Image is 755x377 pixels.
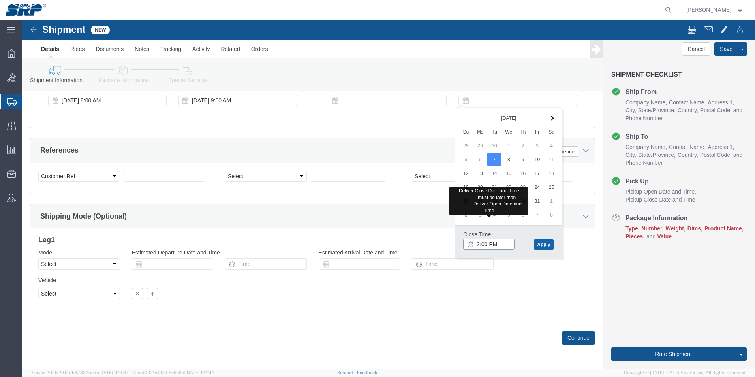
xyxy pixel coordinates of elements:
[99,370,129,375] span: [DATE] 11:13:37
[22,20,755,369] iframe: FS Legacy Container
[337,370,357,375] a: Support
[32,370,129,375] span: Server: 2025.20.0-db47332bad5
[6,4,46,16] img: logo
[686,5,744,15] button: [PERSON_NAME]
[624,369,746,376] span: Copyright © [DATE]-[DATE] Agistix Inc., All Rights Reserved
[357,370,377,375] a: Feedback
[186,370,214,375] span: [DATE] 12:11:14
[132,370,214,375] span: Client: 2025.20.0-8c6e0cf
[686,6,731,14] span: Ed Simmons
